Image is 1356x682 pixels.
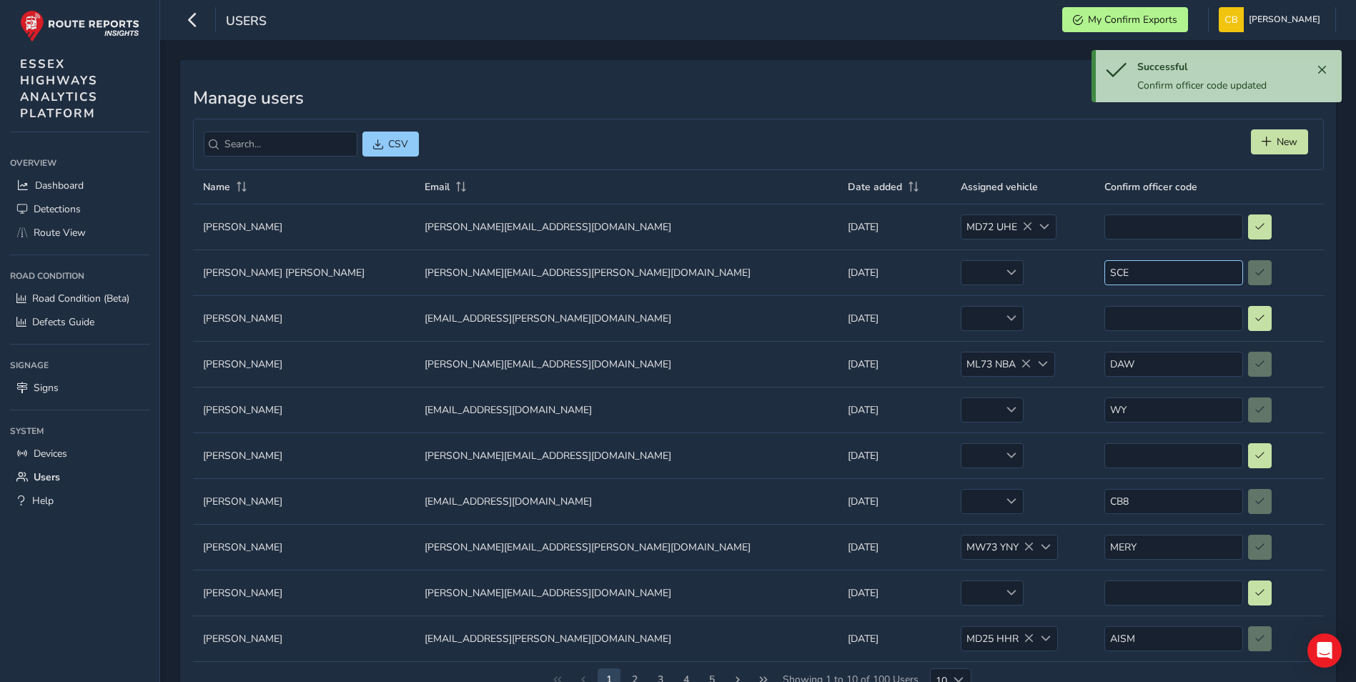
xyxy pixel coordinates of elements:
[1137,60,1187,74] span: Successful
[10,265,149,287] div: Road Condition
[193,387,415,433] td: [PERSON_NAME]
[838,524,951,570] td: [DATE]
[415,478,838,524] td: [EMAIL_ADDRESS][DOMAIN_NAME]
[10,310,149,334] a: Defects Guide
[34,470,60,484] span: Users
[415,249,838,295] td: [PERSON_NAME][EMAIL_ADDRESS][PERSON_NAME][DOMAIN_NAME]
[32,494,54,508] span: Help
[1277,135,1297,149] span: New
[838,249,951,295] td: [DATE]
[10,465,149,489] a: Users
[848,180,902,194] span: Date added
[193,88,1324,109] h3: Manage users
[32,315,94,329] span: Defects Guide
[204,132,357,157] input: Search...
[34,202,81,216] span: Detections
[34,447,67,460] span: Devices
[193,616,415,661] td: [PERSON_NAME]
[10,355,149,376] div: Signage
[425,180,450,194] span: Email
[1219,7,1244,32] img: diamond-layout
[10,221,149,244] a: Route View
[1312,60,1332,80] button: Close
[10,174,149,197] a: Dashboard
[415,570,838,616] td: [PERSON_NAME][EMAIL_ADDRESS][DOMAIN_NAME]
[415,295,838,341] td: [EMAIL_ADDRESS][PERSON_NAME][DOMAIN_NAME]
[1062,7,1188,32] button: My Confirm Exports
[193,570,415,616] td: [PERSON_NAME]
[961,180,1038,194] span: Assigned vehicle
[415,204,838,249] td: [PERSON_NAME][EMAIL_ADDRESS][DOMAIN_NAME]
[415,524,838,570] td: [PERSON_NAME][EMAIL_ADDRESS][PERSON_NAME][DOMAIN_NAME]
[193,478,415,524] td: [PERSON_NAME]
[193,249,415,295] td: [PERSON_NAME] [PERSON_NAME]
[10,152,149,174] div: Overview
[838,433,951,478] td: [DATE]
[10,420,149,442] div: System
[838,204,951,249] td: [DATE]
[415,387,838,433] td: [EMAIL_ADDRESS][DOMAIN_NAME]
[838,616,951,661] td: [DATE]
[10,197,149,221] a: Detections
[1307,633,1342,668] div: Open Intercom Messenger
[20,56,98,122] span: ESSEX HIGHWAYS ANALYTICS PLATFORM
[961,627,1034,651] span: MD25 HHR
[10,287,149,310] a: Road Condition (Beta)
[1251,129,1308,154] button: New
[838,341,951,387] td: [DATE]
[415,616,838,661] td: [EMAIL_ADDRESS][PERSON_NAME][DOMAIN_NAME]
[10,376,149,400] a: Signs
[193,341,415,387] td: [PERSON_NAME]
[961,352,1031,376] span: ML73 NBA
[838,387,951,433] td: [DATE]
[415,341,838,387] td: [PERSON_NAME][EMAIL_ADDRESS][DOMAIN_NAME]
[388,137,408,151] span: CSV
[203,180,230,194] span: Name
[1249,7,1320,32] span: [PERSON_NAME]
[20,10,139,42] img: rr logo
[34,381,59,395] span: Signs
[10,489,149,513] a: Help
[362,132,419,157] button: CSV
[961,535,1034,559] span: MW73 YNY
[193,433,415,478] td: [PERSON_NAME]
[193,524,415,570] td: [PERSON_NAME]
[226,12,267,32] span: Users
[10,442,149,465] a: Devices
[961,215,1032,239] span: MD72 UHE
[193,204,415,249] td: [PERSON_NAME]
[415,433,838,478] td: [PERSON_NAME][EMAIL_ADDRESS][DOMAIN_NAME]
[1104,180,1197,194] span: Confirm officer code
[35,179,84,192] span: Dashboard
[32,292,129,305] span: Road Condition (Beta)
[34,226,86,239] span: Route View
[1088,13,1177,26] span: My Confirm Exports
[1137,79,1312,92] div: Confirm officer code updated
[1219,7,1325,32] button: [PERSON_NAME]
[838,478,951,524] td: [DATE]
[838,295,951,341] td: [DATE]
[193,295,415,341] td: [PERSON_NAME]
[838,570,951,616] td: [DATE]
